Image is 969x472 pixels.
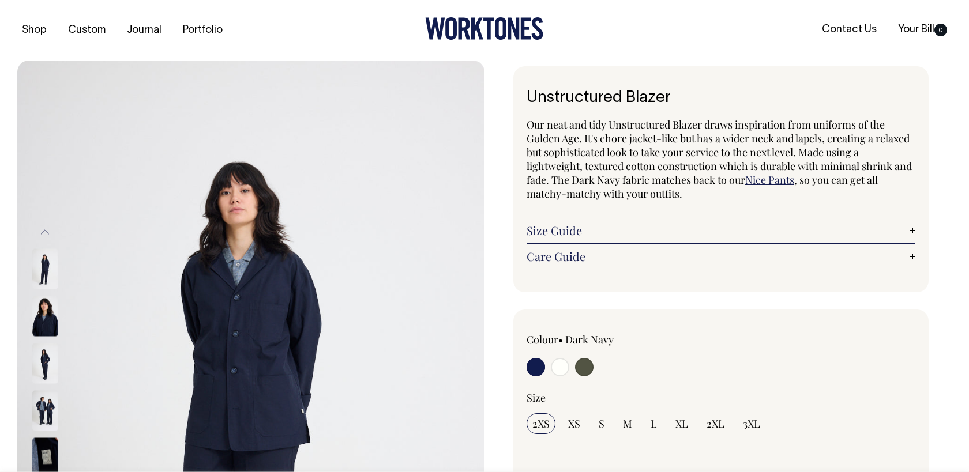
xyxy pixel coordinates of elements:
[893,20,952,39] a: Your Bill0
[32,248,58,289] img: dark-navy
[32,296,58,336] img: dark-navy
[527,250,915,263] a: Care Guide
[651,417,657,431] span: L
[568,417,580,431] span: XS
[527,173,878,201] span: , so you can get all matchy-matchy with your outfits.
[527,118,912,187] span: Our neat and tidy Unstructured Blazer draws inspiration from uniforms of the Golden Age. It's cho...
[527,413,555,434] input: 2XS
[745,173,794,187] a: Nice Pants
[670,413,694,434] input: XL
[817,20,881,39] a: Contact Us
[645,413,663,434] input: L
[32,343,58,383] img: dark-navy
[599,417,604,431] span: S
[178,21,227,40] a: Portfolio
[17,21,51,40] a: Shop
[934,24,947,36] span: 0
[617,413,638,434] input: M
[532,417,550,431] span: 2XS
[623,417,632,431] span: M
[527,89,915,107] h1: Unstructured Blazer
[527,333,682,346] div: Colour
[527,224,915,237] a: Size Guide
[32,390,58,431] img: dark-navy
[63,21,110,40] a: Custom
[675,417,688,431] span: XL
[737,413,766,434] input: 3XL
[565,333,614,346] label: Dark Navy
[593,413,610,434] input: S
[527,391,915,405] div: Size
[701,413,730,434] input: 2XL
[558,333,563,346] span: •
[743,417,760,431] span: 3XL
[36,220,54,246] button: Previous
[562,413,586,434] input: XS
[122,21,166,40] a: Journal
[707,417,724,431] span: 2XL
